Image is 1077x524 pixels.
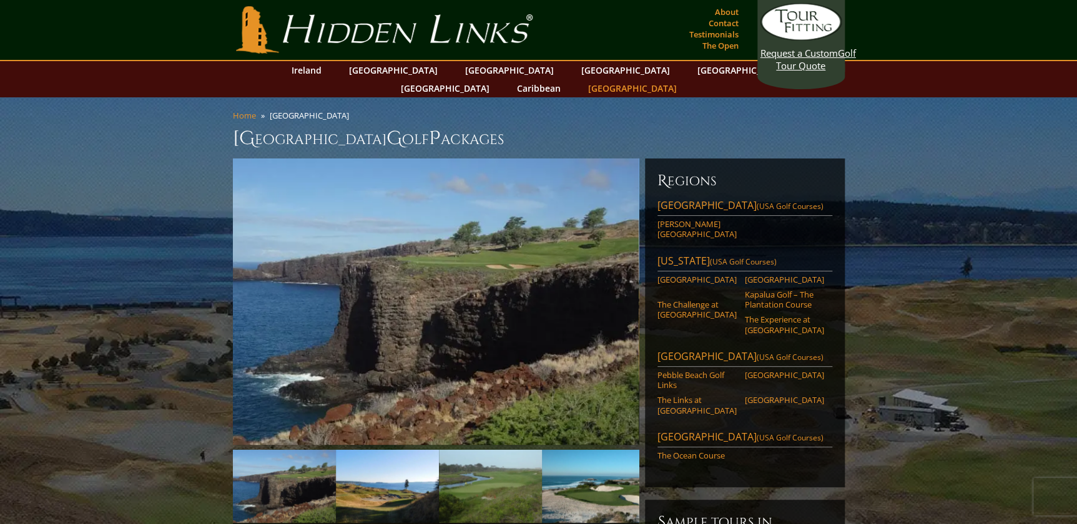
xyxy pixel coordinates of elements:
a: Caribbean [511,79,567,97]
a: [GEOGRAPHIC_DATA] [395,79,496,97]
a: [GEOGRAPHIC_DATA] [745,395,824,405]
a: [GEOGRAPHIC_DATA] [745,370,824,380]
a: The Links at [GEOGRAPHIC_DATA] [657,395,737,415]
h6: Regions [657,171,832,191]
a: Ireland [285,61,328,79]
a: Testimonials [686,26,742,43]
a: The Experience at [GEOGRAPHIC_DATA] [745,314,824,335]
span: (USA Golf Courses) [757,201,824,211]
a: The Ocean Course [657,450,737,460]
li: [GEOGRAPHIC_DATA] [270,110,354,121]
a: [US_STATE](USA Golf Courses) [657,254,832,271]
a: [PERSON_NAME][GEOGRAPHIC_DATA] [657,219,737,240]
span: (USA Golf Courses) [757,432,824,443]
a: Kapalua Golf – The Plantation Course [745,289,824,310]
a: About [712,3,742,21]
a: [GEOGRAPHIC_DATA] [343,61,444,79]
a: Pebble Beach Golf Links [657,370,737,391]
a: [GEOGRAPHIC_DATA] [575,61,676,79]
span: (USA Golf Courses) [710,256,777,267]
a: [GEOGRAPHIC_DATA] [691,61,792,79]
a: [GEOGRAPHIC_DATA] [745,274,824,284]
a: [GEOGRAPHIC_DATA](USA Golf Courses) [657,430,832,447]
a: Request a CustomGolf Tour Quote [760,3,842,72]
a: [GEOGRAPHIC_DATA] [459,61,560,79]
a: [GEOGRAPHIC_DATA] [657,274,737,284]
h1: [GEOGRAPHIC_DATA] olf ackages [233,126,845,151]
a: Contact [706,14,742,32]
a: [GEOGRAPHIC_DATA] [582,79,683,97]
span: G [386,126,402,151]
span: Request a Custom [760,47,838,59]
a: [GEOGRAPHIC_DATA](USA Golf Courses) [657,198,832,216]
span: P [429,126,441,151]
a: [GEOGRAPHIC_DATA](USA Golf Courses) [657,349,832,367]
a: The Challenge at [GEOGRAPHIC_DATA] [657,299,737,320]
a: The Open [699,37,742,54]
span: (USA Golf Courses) [757,352,824,362]
a: Home [233,110,256,121]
